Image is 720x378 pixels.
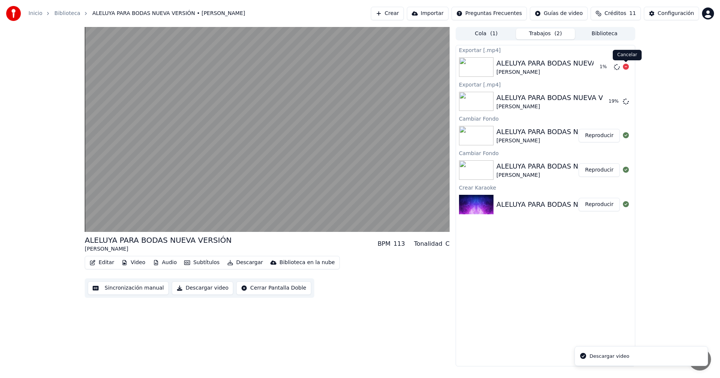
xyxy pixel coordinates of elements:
button: Biblioteca [575,28,634,39]
button: Cola [457,28,516,39]
button: Descargar [224,257,266,268]
div: BPM [378,239,390,248]
div: 113 [393,239,405,248]
div: Biblioteca en la nube [279,259,335,266]
div: [PERSON_NAME] [496,172,628,179]
a: Biblioteca [54,10,80,17]
div: 19 % [609,99,620,105]
span: Créditos [604,10,626,17]
button: Reproducir [579,198,620,211]
img: youka [6,6,21,21]
button: Sincronización manual [88,281,169,295]
span: ALELUYA PARA BODAS NUEVA VERSIÓN • [PERSON_NAME] [92,10,245,17]
button: Cerrar Pantalla Doble [236,281,311,295]
button: Subtítulos [181,257,222,268]
span: ( 1 ) [490,30,498,37]
button: Configuración [644,7,699,20]
button: Reproducir [579,129,620,142]
button: Crear [371,7,404,20]
div: Configuración [658,10,694,17]
nav: breadcrumb [28,10,245,17]
div: Exportar [.mp4] [456,80,635,89]
div: Cambiar Fondo [456,114,635,123]
div: Tonalidad [414,239,442,248]
div: 1 % [600,64,611,70]
button: Audio [150,257,180,268]
div: [PERSON_NAME] [496,137,628,145]
button: Trabajos [516,28,575,39]
button: Importar [407,7,448,20]
a: Inicio [28,10,42,17]
button: Descargar video [172,281,233,295]
div: ALELUYA PARA BODAS NUEVA VERSIÓN [496,127,628,137]
span: ( 2 ) [555,30,562,37]
div: ALELUYA PARA BODAS NUEVA VERSIÓN [85,235,232,245]
div: C [445,239,450,248]
button: Créditos11 [591,7,641,20]
button: Video [118,257,148,268]
div: Exportar [.mp4] [456,45,635,54]
div: ALELUYA PARA BODAS NUEVA VERSIÓN [496,58,628,69]
button: Reproducir [579,163,620,177]
button: Preguntas Frecuentes [451,7,527,20]
div: Cambiar Fondo [456,148,635,157]
div: Descargar video [589,353,629,360]
button: Guías de video [530,7,588,20]
button: Editar [87,257,117,268]
div: Cancelar [613,50,642,60]
div: ALELUYA PARA BODAS NUEVA VERSIÓN [496,93,628,103]
div: Crear Karaoke [456,183,635,192]
div: [PERSON_NAME] [496,69,628,76]
span: 11 [629,10,636,17]
div: [PERSON_NAME] [85,245,232,253]
div: ALELUYA PARA BODAS NUEVA VERSIÓN [496,161,628,172]
div: [PERSON_NAME] [496,103,628,111]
